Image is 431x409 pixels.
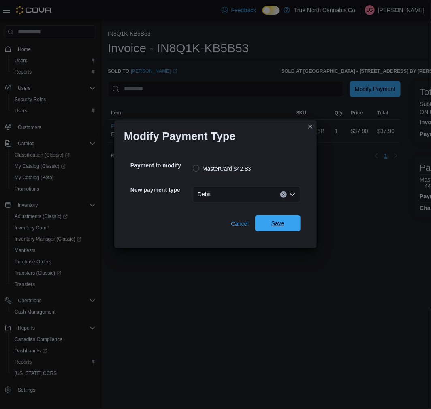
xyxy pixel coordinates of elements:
h5: New payment type [130,182,191,198]
input: Accessible screen reader label [214,190,215,199]
span: Cancel [231,220,249,228]
button: Open list of options [289,191,296,198]
button: Clear input [280,191,287,198]
button: Cancel [228,216,252,232]
span: Debit [198,189,211,199]
h5: Payment to modify [130,157,191,174]
label: MasterCard $42.83 [193,164,251,174]
button: Save [255,215,301,231]
h1: Modify Payment Type [124,130,236,143]
span: Save [271,219,284,227]
button: Closes this modal window [305,122,315,131]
